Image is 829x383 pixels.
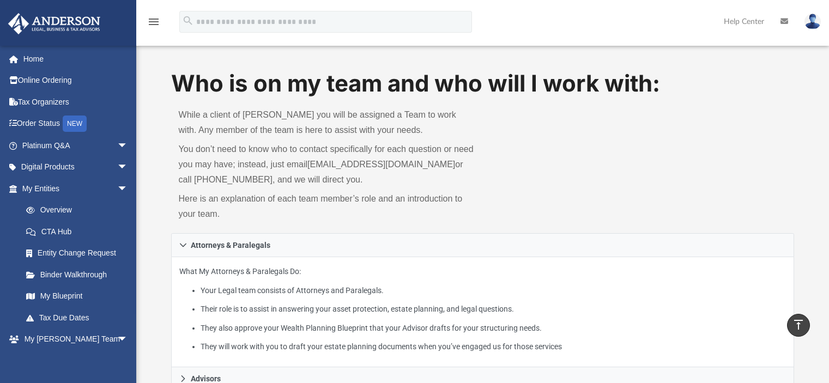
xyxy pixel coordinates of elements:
[307,160,455,169] a: [EMAIL_ADDRESS][DOMAIN_NAME]
[63,115,87,132] div: NEW
[201,321,786,335] li: They also approve your Wealth Planning Blueprint that your Advisor drafts for your structuring ne...
[15,264,144,285] a: Binder Walkthrough
[787,314,810,337] a: vertical_align_top
[804,14,821,29] img: User Pic
[15,242,144,264] a: Entity Change Request
[191,241,270,249] span: Attorneys & Paralegals
[171,68,795,100] h1: Who is on my team and who will I work with:
[15,285,139,307] a: My Blueprint
[117,178,139,200] span: arrow_drop_down
[15,221,144,242] a: CTA Hub
[15,307,144,329] a: Tax Due Dates
[201,302,786,316] li: Their role is to assist in answering your asset protection, estate planning, and legal questions.
[792,318,805,331] i: vertical_align_top
[182,15,194,27] i: search
[8,178,144,199] a: My Entitiesarrow_drop_down
[171,257,795,368] div: Attorneys & Paralegals
[179,107,475,138] p: While a client of [PERSON_NAME] you will be assigned a Team to work with. Any member of the team ...
[8,156,144,178] a: Digital Productsarrow_drop_down
[8,48,144,70] a: Home
[8,329,139,350] a: My [PERSON_NAME] Teamarrow_drop_down
[201,284,786,297] li: Your Legal team consists of Attorneys and Paralegals.
[179,265,786,354] p: What My Attorneys & Paralegals Do:
[8,135,144,156] a: Platinum Q&Aarrow_drop_down
[8,91,144,113] a: Tax Organizers
[147,15,160,28] i: menu
[117,329,139,351] span: arrow_drop_down
[8,70,144,92] a: Online Ordering
[5,13,104,34] img: Anderson Advisors Platinum Portal
[171,233,795,257] a: Attorneys & Paralegals
[191,375,221,382] span: Advisors
[117,156,139,179] span: arrow_drop_down
[8,113,144,135] a: Order StatusNEW
[201,340,786,354] li: They will work with you to draft your estate planning documents when you’ve engaged us for those ...
[147,21,160,28] a: menu
[117,135,139,157] span: arrow_drop_down
[179,142,475,187] p: You don’t need to know who to contact specifically for each question or need you may have; instea...
[179,191,475,222] p: Here is an explanation of each team member’s role and an introduction to your team.
[15,199,144,221] a: Overview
